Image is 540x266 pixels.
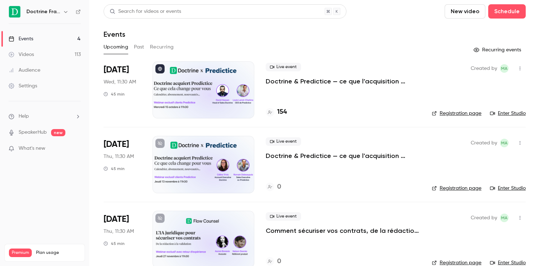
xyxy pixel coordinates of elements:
[104,228,134,235] span: Thu, 11:30 AM
[104,136,141,193] div: Nov 13 Thu, 11:30 AM (Europe/Paris)
[500,139,509,147] span: Marie Agard
[277,182,281,192] h4: 0
[266,182,281,192] a: 0
[471,214,497,222] span: Created by
[490,110,526,117] a: Enter Studio
[277,107,287,117] h4: 154
[134,41,144,53] button: Past
[104,214,129,225] span: [DATE]
[471,139,497,147] span: Created by
[104,64,129,76] span: [DATE]
[9,6,20,17] img: Doctrine France
[470,44,526,56] button: Recurring events
[51,129,65,136] span: new
[266,137,301,146] span: Live event
[104,153,134,160] span: Thu, 11:30 AM
[19,145,45,152] span: What's new
[110,8,181,15] div: Search for videos or events
[266,77,420,86] a: Doctrine & Predictice — ce que l’acquisition change pour vous - Session 1
[9,67,40,74] div: Audience
[266,212,301,221] span: Live event
[445,4,485,19] button: New video
[501,64,507,73] span: MA
[266,107,287,117] a: 154
[432,185,481,192] a: Registration page
[9,51,34,58] div: Videos
[9,113,81,120] li: help-dropdown-opener
[266,63,301,71] span: Live event
[104,30,125,39] h1: Events
[104,91,125,97] div: 45 min
[266,226,420,235] a: Comment sécuriser vos contrats, de la rédaction à la validation.
[19,113,29,120] span: Help
[500,214,509,222] span: Marie Agard
[26,8,60,15] h6: Doctrine France
[500,64,509,73] span: Marie Agard
[36,250,80,256] span: Plan usage
[501,139,507,147] span: MA
[266,152,420,160] a: Doctrine & Predictice — ce que l’acquisition change pour vous - Session 2
[9,249,32,257] span: Premium
[471,64,497,73] span: Created by
[104,41,128,53] button: Upcoming
[9,82,37,89] div: Settings
[488,4,526,19] button: Schedule
[150,41,174,53] button: Recurring
[104,61,141,118] div: Oct 15 Wed, 11:30 AM (Europe/Paris)
[490,185,526,192] a: Enter Studio
[432,110,481,117] a: Registration page
[104,139,129,150] span: [DATE]
[9,35,33,42] div: Events
[104,166,125,172] div: 45 min
[501,214,507,222] span: MA
[104,78,136,86] span: Wed, 11:30 AM
[104,241,125,246] div: 45 min
[19,129,47,136] a: SpeakerHub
